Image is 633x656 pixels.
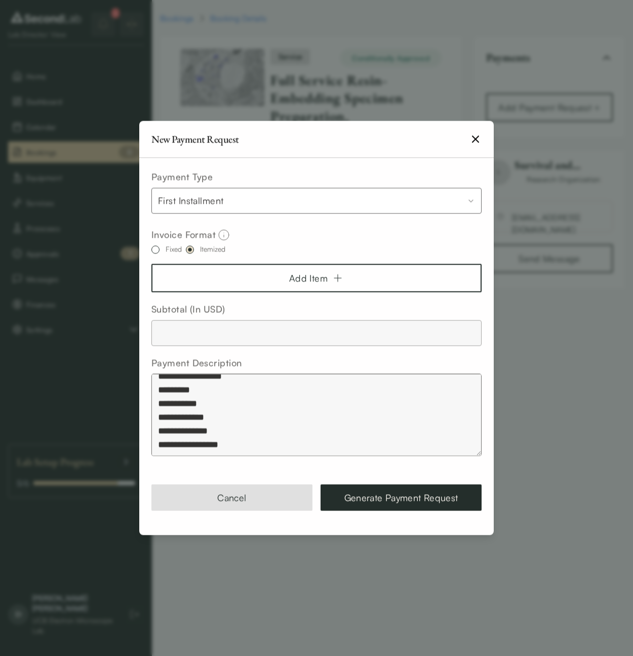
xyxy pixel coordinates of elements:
h2: New Payment Request [151,134,239,144]
button: Generate Payment Request [321,485,482,511]
label: Payment Description [151,357,242,369]
button: Add Item [151,264,482,293]
label: Subtotal (In USD) [151,304,225,315]
span: Invoice Format [151,228,216,242]
button: Payment Type [151,188,482,214]
div: Itemized [200,246,225,253]
label: Payment Type [151,171,213,183]
button: Cancel [151,485,312,511]
div: Fixed [166,246,182,253]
